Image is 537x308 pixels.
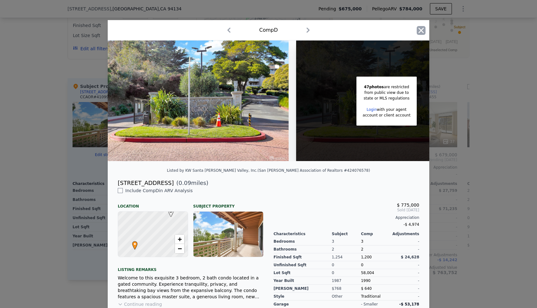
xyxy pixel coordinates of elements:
div: Welcome to this exquisite 3 bedroom, 2 bath condo located in a gated community. Experience tranqu... [118,275,263,300]
div: - [390,293,419,300]
div: - [390,246,419,253]
div: 3 [332,238,361,246]
div: 1990 [361,277,390,285]
div: - [390,269,419,277]
span: $ 24,628 [401,255,419,259]
span: 47 photos [364,85,384,89]
div: - [390,238,419,246]
div: - [390,285,419,293]
div: Comp D [259,26,278,34]
div: state or MLS regulations [363,95,410,101]
span: 1,200 [361,255,372,259]
img: Property Img [108,41,289,161]
div: $768 [332,285,361,293]
div: Location [118,199,188,209]
div: [PERSON_NAME] [274,285,332,293]
div: are restricted [363,84,410,90]
div: Bedrooms [274,238,332,246]
div: Comp [361,231,390,236]
div: Subject Property [193,199,263,209]
span: with your agent [377,107,407,112]
span: + [178,235,182,243]
div: Adjustments [390,231,419,236]
div: - [390,277,419,285]
div: Traditional [361,293,390,300]
div: Style [274,293,332,300]
div: Lot Sqft [274,269,332,277]
div: Appreciation [274,215,419,220]
a: Zoom in [175,235,184,244]
span: Sold [DATE] [274,208,419,213]
span: 3 [361,239,363,244]
a: Login [366,107,377,112]
span: • [131,239,139,249]
span: 58,004 [361,271,374,275]
div: Subject [332,231,361,236]
div: - smaller [361,302,378,307]
div: Listed by KW Santa [PERSON_NAME] Valley, Inc. (San [PERSON_NAME] Association of Realtors #424076578) [167,168,370,173]
a: Zoom out [175,244,184,253]
div: 1987 [332,277,361,285]
div: - [390,261,419,269]
span: 0 [361,263,363,267]
div: Finished Sqft [274,253,332,261]
div: 2 [332,246,361,253]
span: Include Comp D in ARV Analysis [123,188,195,193]
div: Unfinished Sqft [274,261,332,269]
div: D [167,208,171,212]
span: -$ 53,178 [399,302,419,306]
div: 0 [332,269,361,277]
div: Characteristics [274,231,332,236]
div: Bathrooms [274,246,332,253]
span: 0.09 [179,180,191,186]
div: from public view due to [363,90,410,95]
div: Listing remarks [118,262,263,272]
div: Other [332,293,361,300]
span: − [178,245,182,252]
span: $ 775,000 [397,203,419,208]
div: 1,254 [332,253,361,261]
div: [STREET_ADDRESS] [118,179,174,187]
span: $ 640 [361,286,372,291]
div: Year Built [274,277,332,285]
div: 2 [361,246,390,253]
div: 0 [332,261,361,269]
span: ( miles) [174,179,208,187]
span: -$ 4,974 [404,222,419,227]
div: • [131,241,134,245]
div: account or client account [363,112,410,118]
button: Continue reading [118,301,162,307]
